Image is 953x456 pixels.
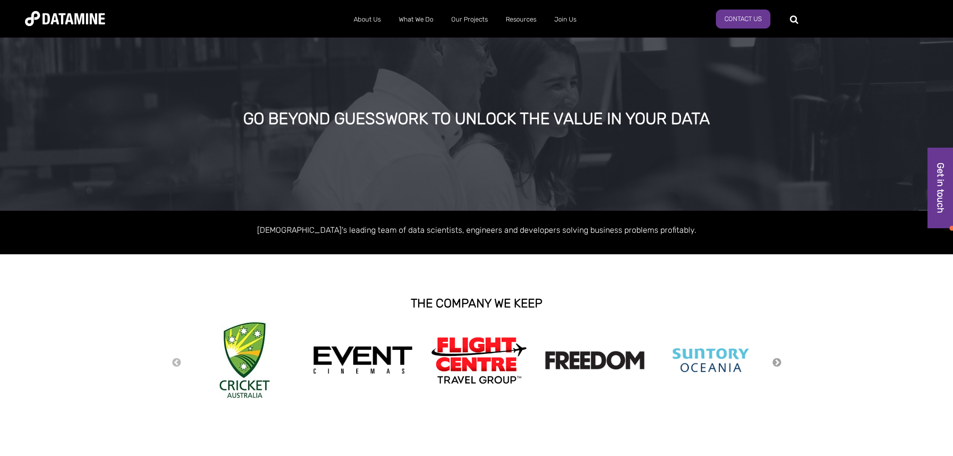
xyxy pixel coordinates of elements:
img: Cricket Australia [220,322,270,398]
a: Join Us [545,7,585,33]
a: About Us [345,7,390,33]
img: event cinemas [313,346,413,375]
p: [DEMOGRAPHIC_DATA]'s leading team of data scientists, engineers and developers solving business p... [192,223,762,237]
button: Next [772,357,782,368]
a: Our Projects [442,7,497,33]
button: Previous [172,357,182,368]
a: Resources [497,7,545,33]
div: GO BEYOND GUESSWORK TO UNLOCK THE VALUE IN YOUR DATA [108,110,845,128]
a: What We Do [390,7,442,33]
a: Contact Us [716,10,770,29]
img: Suntory Oceania [661,332,761,388]
a: Get in touch [927,148,953,228]
img: Freedom logo [545,351,645,369]
strong: THE COMPANY WE KEEP [411,296,542,310]
img: Flight Centre [429,334,529,386]
img: Datamine [25,11,105,26]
